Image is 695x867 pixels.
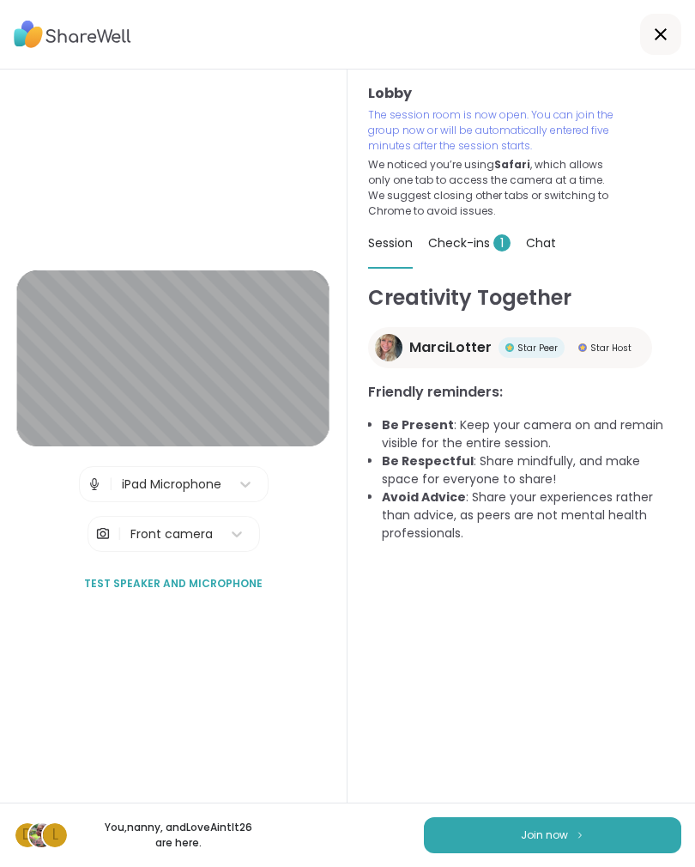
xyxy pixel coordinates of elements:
[29,823,53,847] img: nanny
[368,107,615,154] p: The session room is now open. You can join the group now or will be automatically entered five mi...
[368,157,615,219] p: We noticed you’re using , which allows only one tab to access the camera at a time. We suggest cl...
[375,334,402,361] img: MarciLotter
[22,824,33,846] span: D
[382,488,466,506] b: Avoid Advice
[368,234,413,252] span: Session
[575,830,585,840] img: ShareWell Logomark
[130,525,213,543] div: Front camera
[95,517,111,551] img: Camera
[505,343,514,352] img: Star Peer
[382,416,674,452] li: : Keep your camera on and remain visible for the entire session.
[578,343,587,352] img: Star Host
[494,157,530,172] b: Safari
[382,452,474,470] b: Be Respectful
[382,416,454,433] b: Be Present
[368,382,674,403] h3: Friendly reminders:
[526,234,556,252] span: Chat
[590,342,632,355] span: Star Host
[122,476,221,494] div: iPad Microphone
[382,452,674,488] li: : Share mindfully, and make space for everyone to share!
[87,467,102,501] img: Microphone
[382,488,674,543] li: : Share your experiences rather than advice, as peers are not mental health professionals.
[521,828,568,843] span: Join now
[368,327,652,368] a: MarciLotterMarciLotterStar PeerStar PeerStar HostStar Host
[409,337,492,358] span: MarciLotter
[368,282,674,313] h1: Creativity Together
[14,15,131,54] img: ShareWell Logo
[109,467,113,501] span: |
[368,83,674,104] h3: Lobby
[428,234,511,252] span: Check-ins
[84,576,263,591] span: Test speaker and microphone
[82,820,275,851] p: You, nanny , and LoveAintIt26 are here.
[517,342,558,355] span: Star Peer
[493,234,511,252] span: 1
[52,824,58,846] span: L
[118,517,122,551] span: |
[77,566,269,602] button: Test speaker and microphone
[424,817,681,853] button: Join now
